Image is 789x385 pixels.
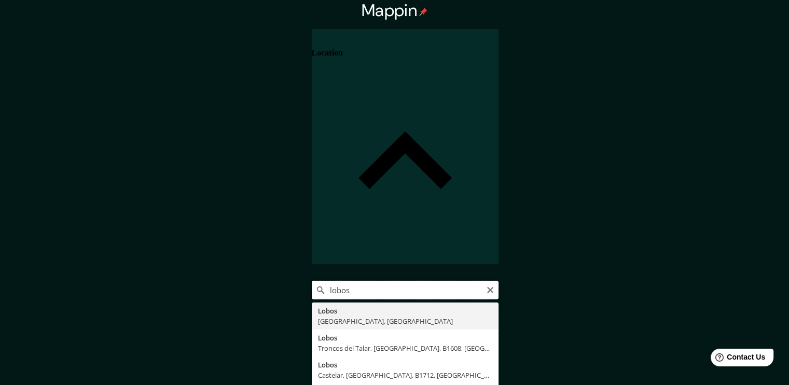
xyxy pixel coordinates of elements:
h4: Location [312,48,343,58]
div: [GEOGRAPHIC_DATA], [GEOGRAPHIC_DATA] [318,316,492,326]
img: pin-icon.png [419,8,427,16]
div: Troncos del Talar, [GEOGRAPHIC_DATA], B1608, [GEOGRAPHIC_DATA] [318,343,492,353]
div: Lobos [318,360,492,370]
div: Location [312,29,499,264]
iframe: Help widget launcher [697,345,778,374]
div: Lobos [318,333,492,343]
button: Clear [486,284,494,294]
input: Pick your city or area [312,281,499,299]
div: Castelar, [GEOGRAPHIC_DATA], B1712, [GEOGRAPHIC_DATA] [318,370,492,380]
div: Lobos [318,306,492,316]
